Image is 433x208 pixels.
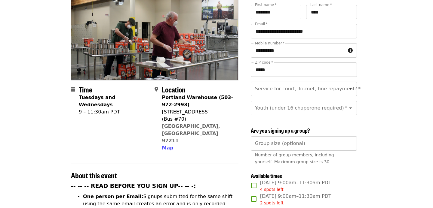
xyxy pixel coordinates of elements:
span: 4 spots left [260,187,284,192]
i: circle-info icon [348,48,353,53]
a: [GEOGRAPHIC_DATA], [GEOGRAPHIC_DATA] 97211 [162,123,220,143]
button: Open [346,104,355,112]
label: Mobile number [255,41,284,45]
i: calendar icon [71,86,75,92]
span: Location [162,84,186,95]
input: Email [251,24,357,38]
strong: -- -- -- READ BEFORE YOU SIGN UP-- -- -: [71,183,196,189]
span: About this event [71,170,117,180]
input: Last name [306,5,357,19]
label: Email [255,22,268,26]
span: Available times [251,172,282,179]
label: ZIP code [255,61,273,64]
span: Number of group members, including yourself. Maximum group size is 30 [255,152,334,164]
i: map-marker-alt icon [155,86,158,92]
input: [object Object] [251,136,357,151]
button: Map [162,144,173,152]
span: Time [79,84,92,95]
span: 2 spots left [260,200,284,205]
div: [STREET_ADDRESS] [162,108,233,116]
input: ZIP code [251,62,357,77]
span: [DATE] 9:00am–11:30am PDT [260,179,331,193]
span: [DATE] 9:00am–11:30am PDT [260,193,331,206]
strong: Portland Warehouse (503-972-2993) [162,95,233,107]
span: Map [162,145,173,151]
div: 9 – 11:30am PDT [79,108,150,116]
strong: Tuesdays and Wednesdays [79,95,115,107]
label: First name [255,3,277,7]
input: Mobile number [251,43,345,58]
span: Are you signing up a group? [251,126,310,134]
button: Open [346,85,355,93]
strong: One person per Email: [83,194,143,199]
input: First name [251,5,302,19]
div: (Bus #70) [162,116,233,123]
label: Last name [310,3,332,7]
